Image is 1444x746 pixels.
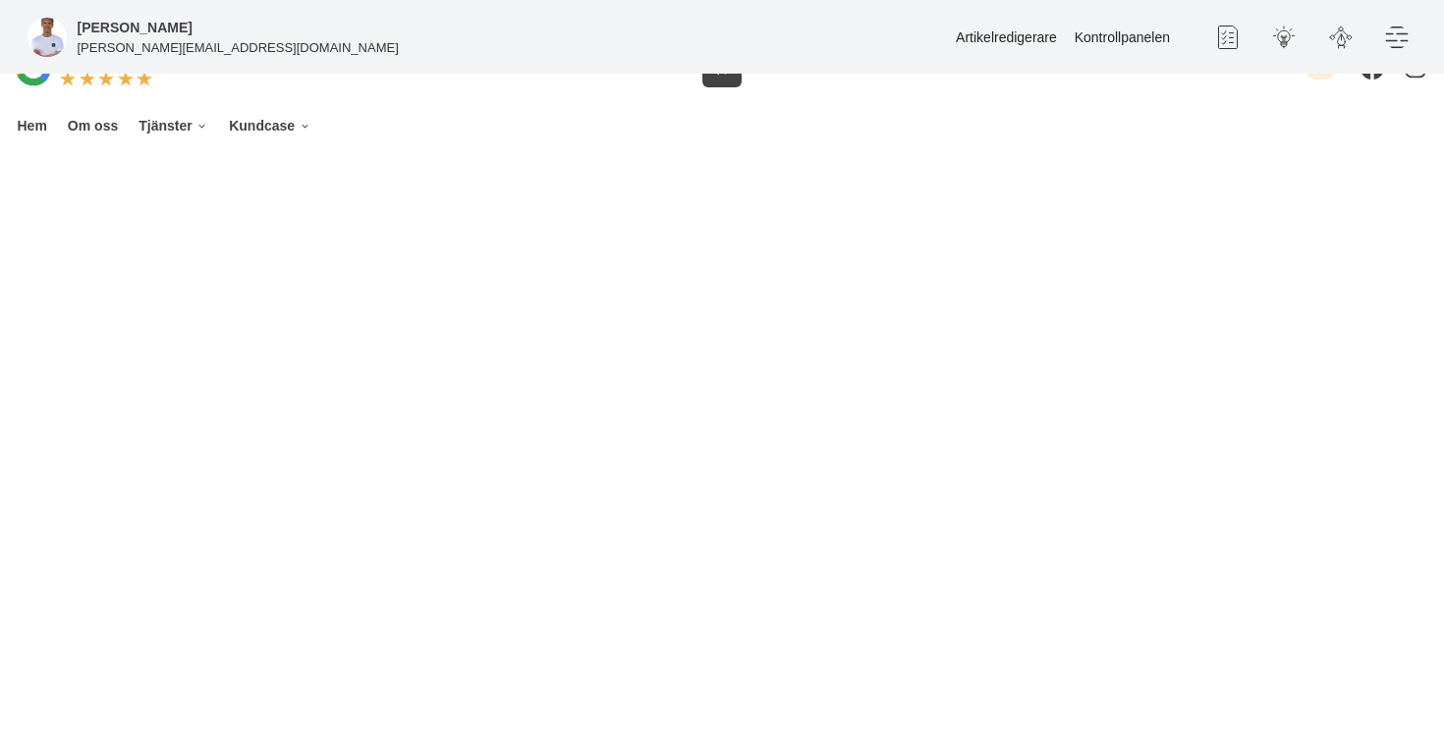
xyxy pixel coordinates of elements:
a: Tjänster [136,104,212,148]
a: Om oss [64,104,121,148]
a: Artikelredigerare [956,29,1057,45]
a: Kundcase [226,104,314,148]
h5: Administratör [78,17,193,38]
a: Hem [14,104,50,148]
p: [PERSON_NAME][EMAIL_ADDRESS][DOMAIN_NAME] [78,38,399,57]
a: Kontrollpanelen [1075,29,1170,45]
img: foretagsbild-pa-smartproduktion-en-webbyraer-i-dalarnas-lan.png [28,18,67,57]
